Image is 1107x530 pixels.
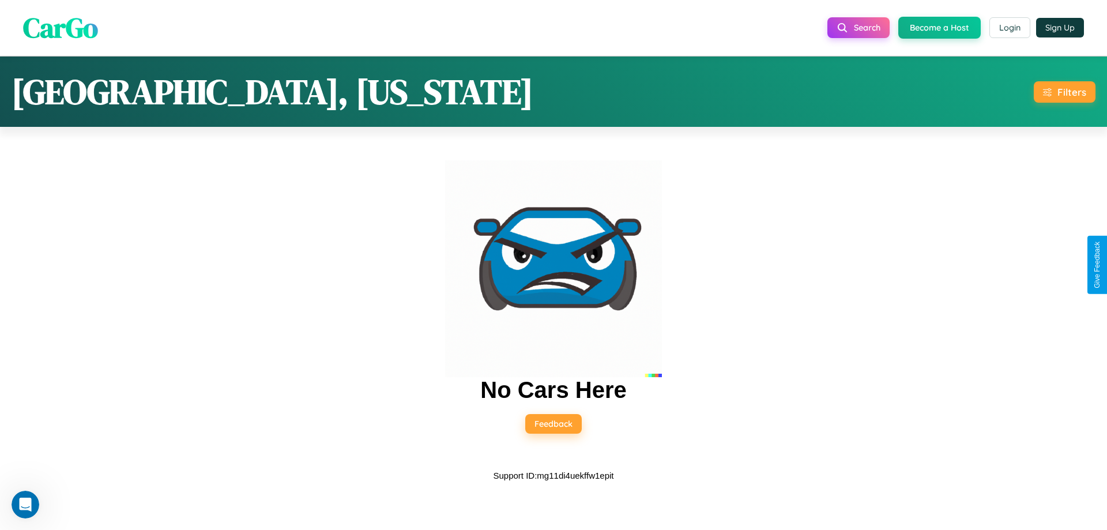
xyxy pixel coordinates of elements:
button: Search [827,17,890,38]
button: Sign Up [1036,18,1084,37]
iframe: Intercom live chat [12,491,39,518]
button: Become a Host [898,17,981,39]
img: car [445,160,662,377]
button: Filters [1034,81,1095,103]
span: CarGo [23,9,98,47]
p: Support ID: mg11di4uekffw1epit [493,468,613,483]
h1: [GEOGRAPHIC_DATA], [US_STATE] [12,68,533,115]
div: Give Feedback [1093,242,1101,288]
button: Login [989,17,1030,38]
h2: No Cars Here [480,377,626,403]
span: Search [854,22,880,33]
button: Feedback [525,414,582,434]
div: Filters [1057,86,1086,98]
